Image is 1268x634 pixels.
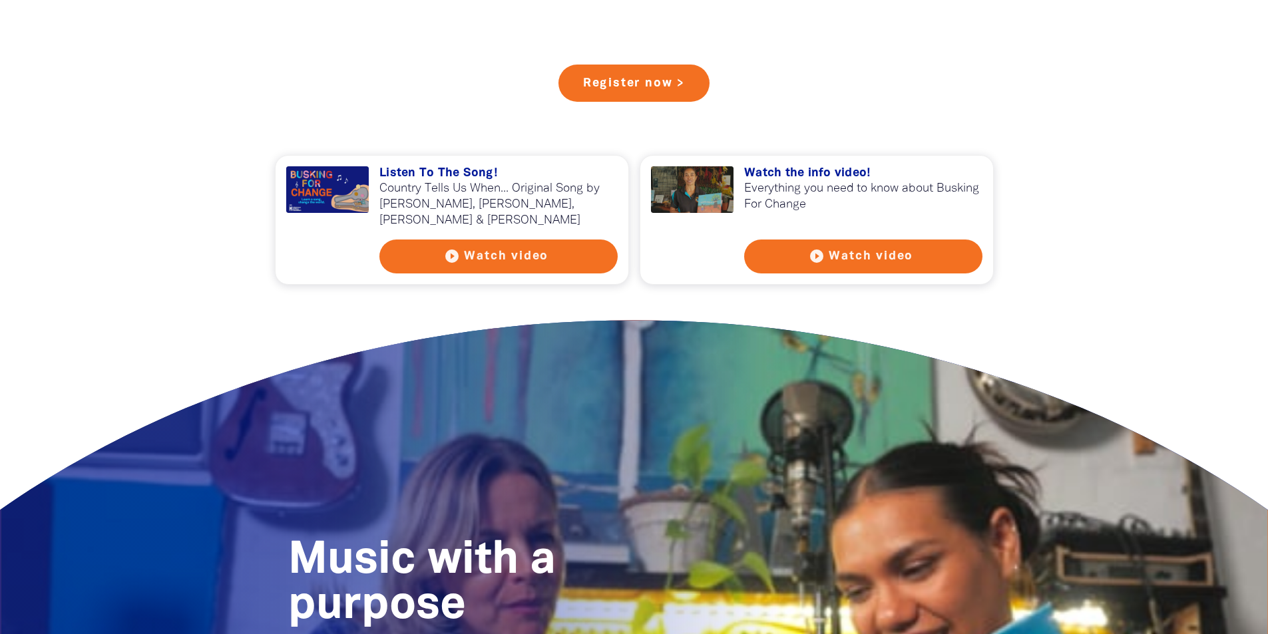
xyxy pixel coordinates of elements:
a: Register now > [558,65,710,102]
h3: Watch the info video! [744,166,982,181]
button: play_circle_filled Watch video [744,239,982,273]
h3: Listen To The Song! [379,166,618,181]
i: play_circle_filled [444,248,460,264]
i: play_circle_filled [809,248,825,264]
span: Music with a purpose [288,540,556,627]
button: play_circle_filled Watch video [379,239,618,273]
